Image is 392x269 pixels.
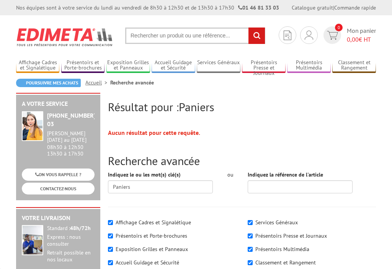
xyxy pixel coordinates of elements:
label: Affichage Cadres et Signalétique [116,219,191,226]
strong: Aucun résultat pour cette requête. [108,129,200,136]
input: Rechercher un produit ou une référence... [125,28,265,44]
span: Mon panier [347,26,376,44]
a: Catalogue gratuit [292,4,333,11]
a: Présentoirs et Porte-brochures [61,59,105,72]
span: Paniers [179,99,214,114]
input: Affichage Cadres et Signalétique [108,220,113,225]
a: Présentoirs Multimédia [287,59,330,72]
div: | [292,4,376,11]
label: Présentoirs Presse et Journaux [255,232,327,239]
h2: Votre livraison [22,215,95,222]
li: Recherche avancée [110,79,154,86]
img: devis rapide [327,31,338,40]
input: Services Généraux [248,220,253,225]
strong: [PHONE_NUMBER] 03 [47,112,96,128]
a: Commande rapide [334,4,376,11]
a: CONTACTEZ-NOUS [22,183,95,194]
img: devis rapide [284,31,291,40]
label: Classement et Rangement [255,259,316,266]
span: 0 [335,24,343,31]
input: Classement et Rangement [248,260,253,265]
img: widget-livraison.jpg [22,225,43,255]
label: Indiquez le ou les mot(s) clé(s) [108,171,181,178]
div: ou [224,171,236,178]
input: Présentoirs Presse et Journaux [248,233,253,238]
div: 08h30 à 12h30 13h30 à 17h30 [47,130,95,157]
h2: A votre service [22,100,95,107]
a: Présentoirs Presse et Journaux [242,59,285,72]
h2: Résultat pour : [108,100,376,113]
div: [PERSON_NAME][DATE] au [DATE] [47,130,95,143]
div: Retrait possible en nos locaux [47,250,95,263]
label: Présentoirs et Porte-brochures [116,232,187,239]
div: Standard : [47,225,95,232]
div: Nos équipes sont à votre service du lundi au vendredi de 8h30 à 12h30 et de 13h30 à 17h30 [16,4,279,11]
input: Présentoirs et Porte-brochures [108,233,113,238]
input: Présentoirs Multimédia [248,247,253,252]
input: Accueil Guidage et Sécurité [108,260,113,265]
a: Accueil [85,79,110,86]
label: Indiquez la référence de l'article [248,171,323,178]
input: rechercher [248,28,265,44]
a: devis rapide 0 Mon panier 0,00€ HT [322,26,376,44]
strong: 01 46 81 33 03 [238,4,279,11]
a: Accueil Guidage et Sécurité [152,59,195,72]
a: Exposition Grilles et Panneaux [106,59,150,72]
a: ON VOUS RAPPELLE ? [22,169,95,180]
a: Affichage Cadres et Signalétique [16,59,59,72]
span: € HT [347,35,376,44]
h2: Recherche avancée [108,154,376,167]
img: devis rapide [305,31,313,40]
strong: 48h/72h [70,225,91,232]
label: Exposition Grilles et Panneaux [116,246,188,253]
label: Services Généraux [255,219,298,226]
a: Poursuivre mes achats [16,79,81,87]
input: Exposition Grilles et Panneaux [108,247,113,252]
div: Express : nous consulter [47,234,95,248]
label: Accueil Guidage et Sécurité [116,259,179,266]
span: 0,00 [347,36,359,43]
label: Présentoirs Multimédia [255,246,309,253]
img: Edimeta [16,23,114,51]
a: Services Généraux [197,59,240,72]
a: Classement et Rangement [332,59,376,72]
img: widget-service.jpg [22,111,43,141]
